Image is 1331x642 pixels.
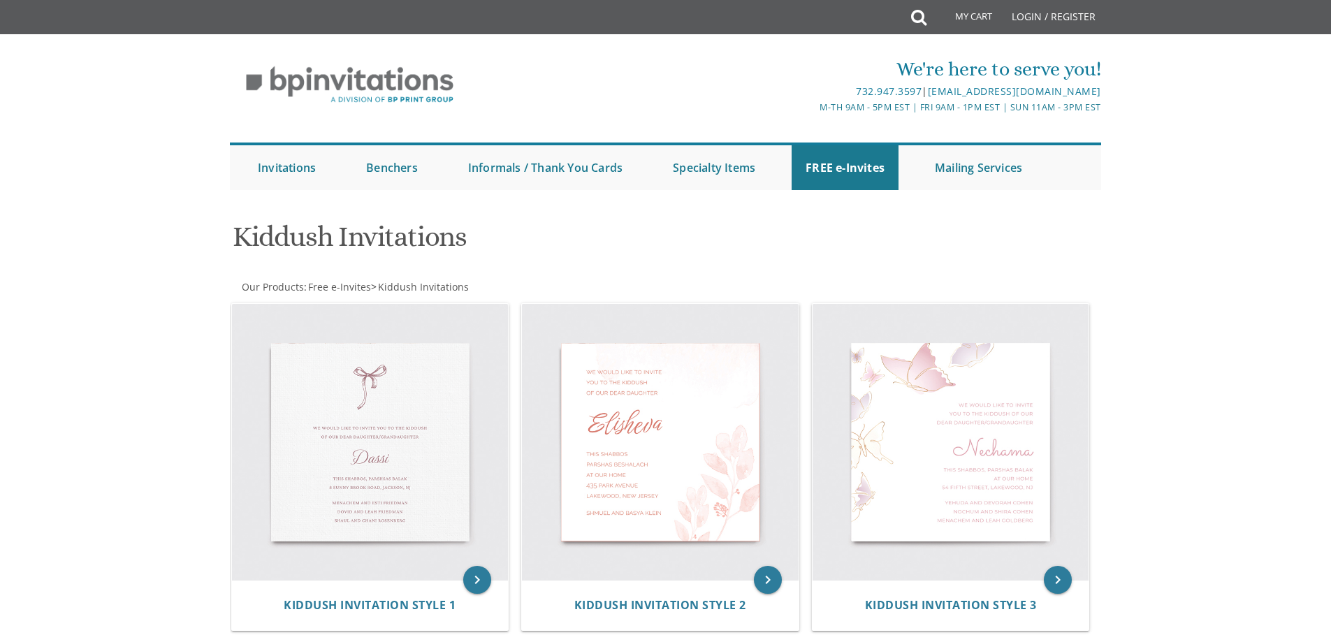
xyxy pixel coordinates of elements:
div: | [521,83,1101,100]
div: We're here to serve you! [521,55,1101,83]
a: keyboard_arrow_right [1044,566,1072,594]
a: My Cart [925,1,1002,36]
div: M-Th 9am - 5pm EST | Fri 9am - 1pm EST | Sun 11am - 3pm EST [521,100,1101,115]
img: Kiddush Invitation Style 2 [522,304,799,581]
a: Specialty Items [659,145,769,190]
a: Invitations [244,145,330,190]
a: Benchers [352,145,432,190]
span: Kiddush Invitations [378,280,469,293]
a: Kiddush Invitation Style 1 [284,599,456,612]
img: Kiddush Invitation Style 1 [232,304,509,581]
a: FREE e-Invites [792,145,899,190]
span: Free e-Invites [308,280,371,293]
span: Kiddush Invitation Style 1 [284,597,456,613]
a: Our Products [240,280,304,293]
a: keyboard_arrow_right [463,566,491,594]
a: Kiddush Invitation Style 2 [574,599,746,612]
a: 732.947.3597 [856,85,922,98]
span: Kiddush Invitation Style 3 [865,597,1037,613]
img: BP Invitation Loft [230,56,470,114]
a: keyboard_arrow_right [754,566,782,594]
div: : [230,280,666,294]
a: Free e-Invites [307,280,371,293]
h1: Kiddush Invitations [233,221,803,263]
a: Mailing Services [921,145,1036,190]
a: Kiddush Invitations [377,280,469,293]
span: > [371,280,469,293]
a: Informals / Thank You Cards [454,145,637,190]
img: Kiddush Invitation Style 3 [813,304,1089,581]
a: [EMAIL_ADDRESS][DOMAIN_NAME] [928,85,1101,98]
span: Kiddush Invitation Style 2 [574,597,746,613]
a: Kiddush Invitation Style 3 [865,599,1037,612]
